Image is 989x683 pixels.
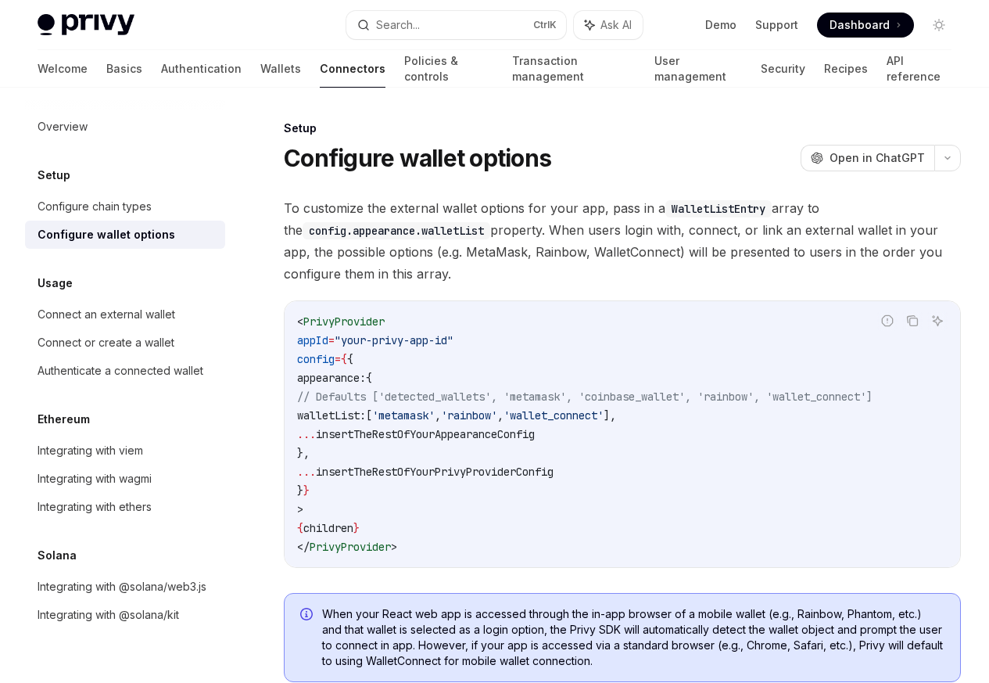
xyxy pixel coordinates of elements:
span: // Defaults ['detected_wallets', 'metamask', 'coinbase_wallet', 'rainbow', 'wallet_connect'] [297,390,873,404]
span: Ask AI [600,17,632,33]
span: ... [297,465,316,479]
span: = [335,352,341,366]
span: [ [366,408,372,422]
button: Ask AI [927,311,948,331]
span: { [297,521,303,535]
span: } [303,483,310,498]
button: Ask AI [574,11,643,39]
span: } [297,483,303,498]
button: Toggle dark mode [926,13,951,38]
span: , [497,408,503,422]
a: Authenticate a connected wallet [25,357,225,385]
h5: Solana [38,546,77,565]
h5: Usage [38,274,73,293]
a: Integrating with wagmi [25,465,225,493]
a: Integrating with viem [25,437,225,465]
span: ], [604,408,616,422]
span: PrivyProvider [303,315,385,329]
a: Wallets [260,50,301,88]
a: API reference [887,50,951,88]
span: appId [297,333,328,347]
a: Welcome [38,50,88,88]
button: Open in ChatGPT [801,145,934,171]
a: Policies & controls [404,50,493,88]
a: Recipes [824,50,868,88]
div: Connect an external wallet [38,305,175,324]
h1: Configure wallet options [284,144,551,172]
div: Integrating with ethers [38,498,152,516]
span: When your React web app is accessed through the in-app browser of a mobile wallet (e.g., Rainbow,... [322,606,944,669]
div: Configure chain types [38,197,152,216]
span: </ [297,540,310,554]
div: Integrating with viem [38,441,143,460]
h5: Ethereum [38,410,90,429]
span: walletList: [297,408,366,422]
code: WalletListEntry [665,200,772,217]
div: Integrating with wagmi [38,469,152,488]
span: } [353,521,360,535]
img: light logo [38,14,134,36]
span: children [303,521,353,535]
span: 'wallet_connect' [503,408,604,422]
a: User management [654,50,742,88]
a: Connect or create a wallet [25,329,225,357]
span: Ctrl K [533,19,557,31]
span: insertTheRestOfYourAppearanceConfig [316,427,535,441]
a: Integrating with @solana/web3.js [25,573,225,601]
div: Integrating with @solana/web3.js [38,577,206,596]
div: Configure wallet options [38,225,175,244]
span: { [366,371,372,385]
div: Search... [376,16,420,34]
a: Transaction management [512,50,636,88]
a: Basics [106,50,142,88]
button: Report incorrect code [877,311,898,331]
a: Authentication [161,50,242,88]
span: ... [297,427,316,441]
div: Connect or create a wallet [38,333,174,352]
a: Security [761,50,805,88]
span: PrivyProvider [310,540,391,554]
button: Search...CtrlK [346,11,566,39]
span: Dashboard [830,17,890,33]
a: Connectors [320,50,385,88]
code: config.appearance.walletList [303,222,490,239]
svg: Info [300,608,316,624]
h5: Setup [38,166,70,185]
a: Integrating with ethers [25,493,225,521]
span: 'rainbow' [441,408,497,422]
a: Connect an external wallet [25,300,225,329]
a: Integrating with @solana/kit [25,601,225,629]
span: < [297,315,303,329]
div: Integrating with @solana/kit [38,606,179,624]
a: Support [755,17,798,33]
span: > [391,540,397,554]
div: Setup [284,120,961,136]
span: > [297,502,303,516]
div: Authenticate a connected wallet [38,361,203,380]
span: Open in ChatGPT [830,150,925,166]
a: Configure chain types [25,192,225,221]
a: Dashboard [817,13,914,38]
a: Overview [25,113,225,141]
span: { [347,352,353,366]
div: Overview [38,117,88,136]
button: Copy the contents from the code block [902,311,923,331]
span: 'metamask' [372,408,435,422]
span: { [341,352,347,366]
span: To customize the external wallet options for your app, pass in a array to the property. When user... [284,197,961,285]
span: insertTheRestOfYourPrivyProviderConfig [316,465,554,479]
span: config [297,352,335,366]
span: = [328,333,335,347]
span: , [435,408,441,422]
span: }, [297,446,310,460]
span: "your-privy-app-id" [335,333,453,347]
a: Demo [705,17,736,33]
a: Configure wallet options [25,221,225,249]
span: appearance: [297,371,366,385]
